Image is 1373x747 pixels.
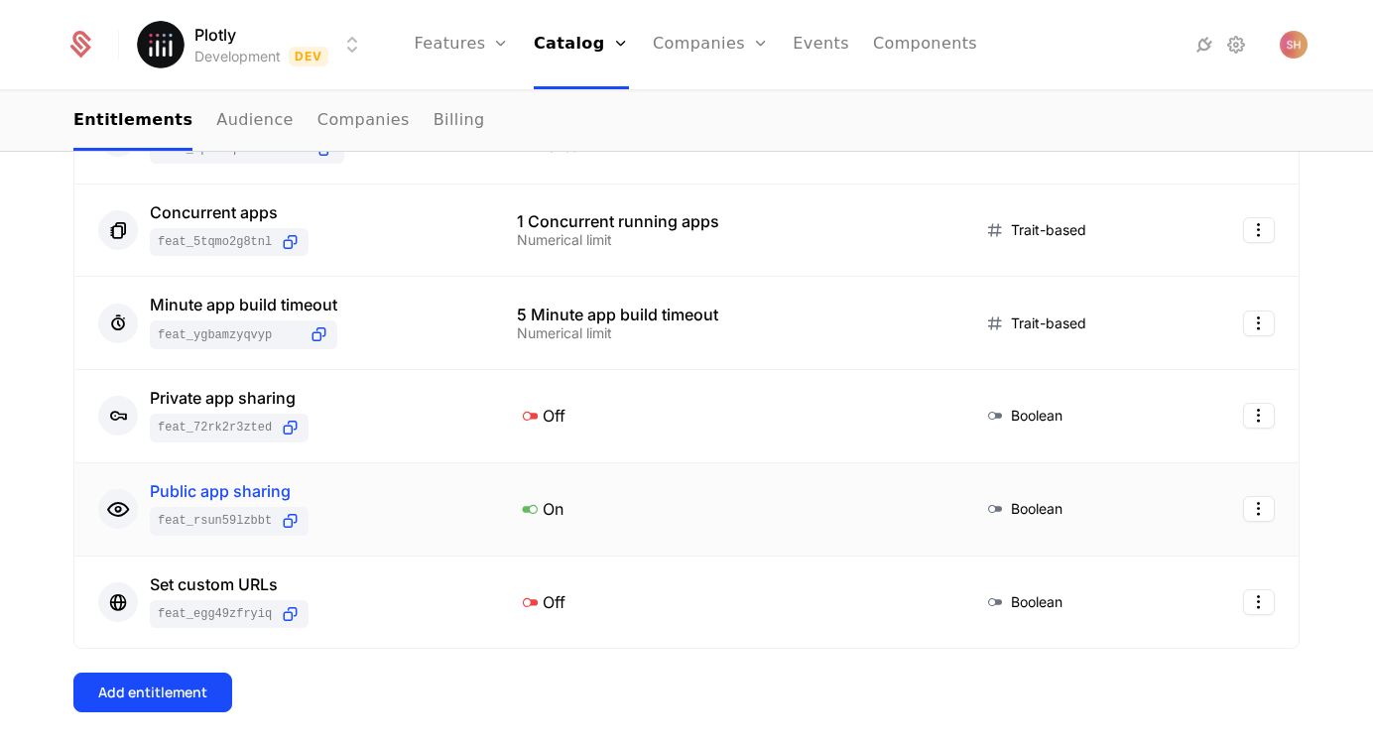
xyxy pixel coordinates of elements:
span: Plotly [194,23,236,47]
img: Plotly [137,21,185,68]
button: Open user button [1280,31,1308,59]
div: Numerical limit [517,233,936,247]
span: feat_YGBamzyqVyp [158,327,301,343]
button: Select action [1243,217,1275,243]
div: Private app sharing [150,390,309,406]
nav: Main [73,92,1300,151]
div: Minute app build timeout [150,297,337,312]
button: Select action [1243,589,1275,615]
button: Add entitlement [73,673,232,712]
div: 1 Concurrent running apps [517,213,936,229]
span: Trait-based [1011,313,1086,333]
span: Trait-based [1011,220,1086,240]
div: Off [517,589,936,615]
div: Numerical limit [517,326,936,340]
span: feat_72rk2R3Zted [158,420,272,436]
a: Billing [434,92,485,151]
span: feat_egg49zfRYiQ [158,606,272,622]
div: 5 Minute app build timeout [517,307,936,322]
div: On [517,496,936,522]
button: Select action [1243,403,1275,429]
button: Select action [1243,311,1275,336]
span: feat_RSuN59LZBBt [158,513,272,529]
span: Boolean [1011,499,1062,519]
div: Off [517,403,936,429]
a: Companies [317,92,410,151]
img: S H [1280,31,1308,59]
div: Numerical limit [517,140,936,154]
div: Concurrent apps [150,204,309,220]
a: Settings [1224,33,1248,57]
span: Dev [289,47,329,66]
ul: Choose Sub Page [73,92,485,151]
div: Public app sharing [150,483,309,499]
button: Select environment [143,23,365,66]
span: Boolean [1011,592,1062,612]
div: Set custom URLs [150,576,309,592]
div: Add entitlement [98,683,207,702]
span: feat_5tqmo2G8TNL [158,234,272,250]
a: Integrations [1192,33,1216,57]
button: Select action [1243,496,1275,522]
span: Boolean [1011,406,1062,426]
div: Development [194,47,281,66]
a: Audience [216,92,294,151]
a: Entitlements [73,92,192,151]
